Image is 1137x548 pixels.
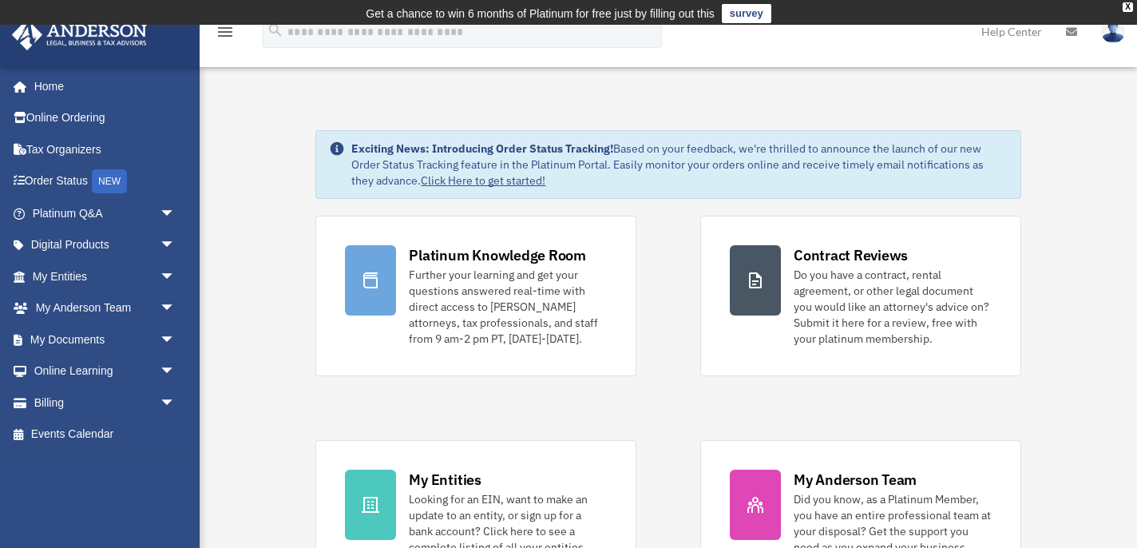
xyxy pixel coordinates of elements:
strong: Exciting News: Introducing Order Status Tracking! [351,141,613,156]
span: arrow_drop_down [160,387,192,419]
span: arrow_drop_down [160,260,192,293]
a: Platinum Q&Aarrow_drop_down [11,197,200,229]
div: Get a chance to win 6 months of Platinum for free just by filling out this [366,4,715,23]
a: survey [722,4,771,23]
a: Order StatusNEW [11,165,200,198]
i: search [267,22,284,39]
span: arrow_drop_down [160,292,192,325]
div: NEW [92,169,127,193]
span: arrow_drop_down [160,229,192,262]
div: Do you have a contract, rental agreement, or other legal document you would like an attorney's ad... [794,267,992,347]
a: My Anderson Teamarrow_drop_down [11,292,200,324]
div: Based on your feedback, we're thrilled to announce the launch of our new Order Status Tracking fe... [351,141,1007,189]
div: close [1123,2,1133,12]
img: Anderson Advisors Platinum Portal [7,19,152,50]
a: Billingarrow_drop_down [11,387,200,419]
div: Platinum Knowledge Room [409,245,586,265]
a: Online Ordering [11,102,200,134]
a: Digital Productsarrow_drop_down [11,229,200,261]
a: Events Calendar [11,419,200,451]
img: User Pic [1101,20,1125,43]
span: arrow_drop_down [160,355,192,388]
span: arrow_drop_down [160,197,192,230]
div: Contract Reviews [794,245,908,265]
div: Further your learning and get your questions answered real-time with direct access to [PERSON_NAM... [409,267,607,347]
a: Platinum Knowledge Room Further your learning and get your questions answered real-time with dire... [315,216,636,376]
a: Contract Reviews Do you have a contract, rental agreement, or other legal document you would like... [700,216,1021,376]
a: My Documentsarrow_drop_down [11,324,200,355]
a: Online Learningarrow_drop_down [11,355,200,387]
a: Tax Organizers [11,133,200,165]
a: Home [11,70,192,102]
i: menu [216,22,235,42]
div: My Anderson Team [794,470,917,490]
div: My Entities [409,470,481,490]
a: menu [216,28,235,42]
span: arrow_drop_down [160,324,192,356]
a: Click Here to get started! [421,173,545,188]
a: My Entitiesarrow_drop_down [11,260,200,292]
